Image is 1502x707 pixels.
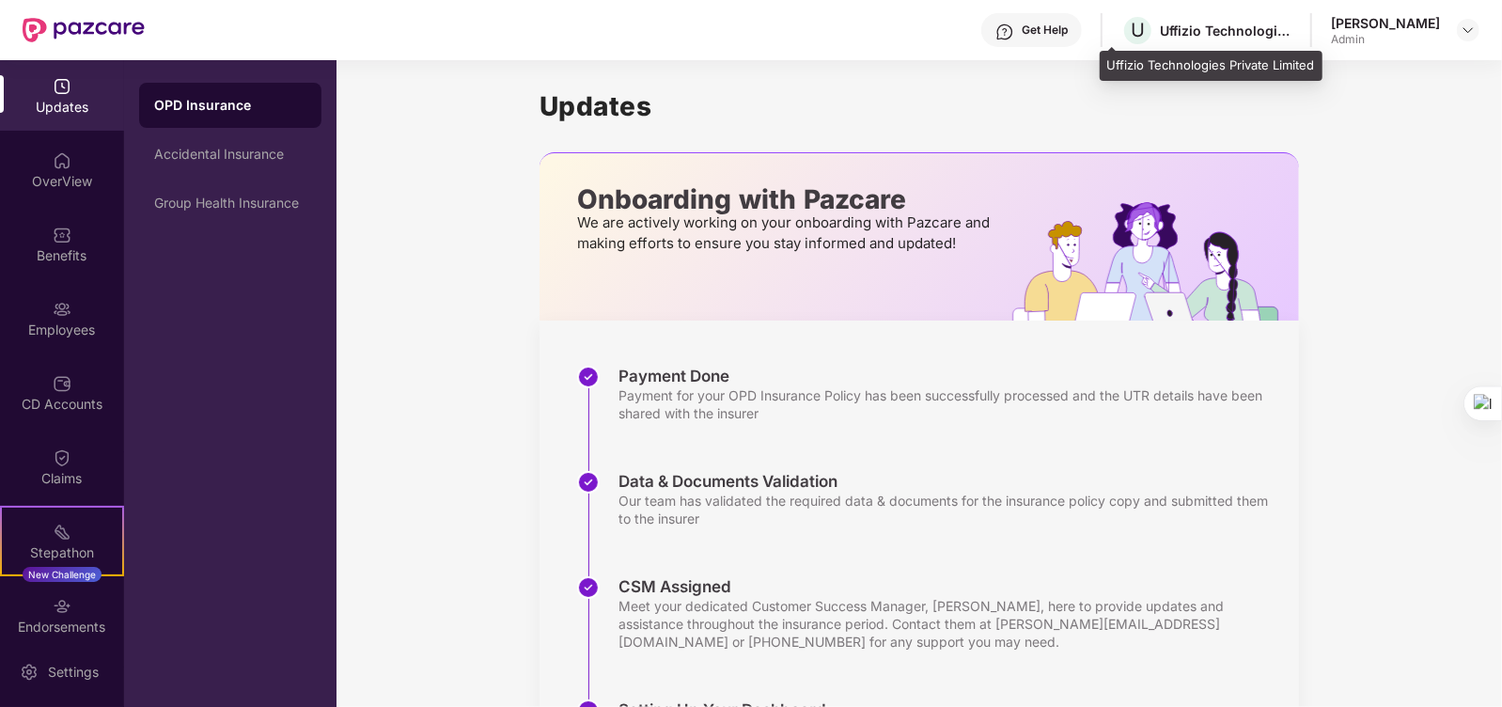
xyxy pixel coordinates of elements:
[53,300,71,319] img: svg+xml;base64,PHN2ZyBpZD0iRW1wbG95ZWVzIiB4bWxucz0iaHR0cDovL3d3dy53My5vcmcvMjAwMC9zdmciIHdpZHRoPS...
[577,471,600,494] img: svg+xml;base64,PHN2ZyBpZD0iU3RlcC1Eb25lLTMyeDMyIiB4bWxucz0iaHR0cDovL3d3dy53My5vcmcvMjAwMC9zdmciIH...
[1012,202,1299,321] img: hrOnboarding
[53,77,71,96] img: svg+xml;base64,PHN2ZyBpZD0iVXBkYXRlZCIgeG1sbnM9Imh0dHA6Ly93d3cudzMub3JnLzIwMDAvc3ZnIiB3aWR0aD0iMj...
[23,18,145,42] img: New Pazcare Logo
[20,663,39,682] img: svg+xml;base64,PHN2ZyBpZD0iU2V0dGluZy0yMHgyMCIgeG1sbnM9Imh0dHA6Ly93d3cudzMub3JnLzIwMDAvc3ZnIiB3aW...
[2,543,122,562] div: Stepathon
[154,96,306,115] div: OPD Insurance
[618,576,1280,597] div: CSM Assigned
[618,597,1280,651] div: Meet your dedicated Customer Success Manager, [PERSON_NAME], here to provide updates and assistan...
[995,23,1014,41] img: svg+xml;base64,PHN2ZyBpZD0iSGVscC0zMngzMiIgeG1sbnM9Imh0dHA6Ly93d3cudzMub3JnLzIwMDAvc3ZnIiB3aWR0aD...
[577,576,600,599] img: svg+xml;base64,PHN2ZyBpZD0iU3RlcC1Eb25lLTMyeDMyIiB4bWxucz0iaHR0cDovL3d3dy53My5vcmcvMjAwMC9zdmciIH...
[53,151,71,170] img: svg+xml;base64,PHN2ZyBpZD0iSG9tZSIgeG1sbnM9Imh0dHA6Ly93d3cudzMub3JnLzIwMDAvc3ZnIiB3aWR0aD0iMjAiIG...
[1131,19,1145,41] span: U
[1100,51,1322,81] div: Uffizio Technologies Private Limited
[577,366,600,388] img: svg+xml;base64,PHN2ZyBpZD0iU3RlcC1Eb25lLTMyeDMyIiB4bWxucz0iaHR0cDovL3d3dy53My5vcmcvMjAwMC9zdmciIH...
[1160,22,1291,39] div: Uffizio Technologies Private Limited
[154,196,306,211] div: Group Health Insurance
[1461,23,1476,38] img: svg+xml;base64,PHN2ZyBpZD0iRHJvcGRvd24tMzJ4MzIiIHhtbG5zPSJodHRwOi8vd3d3LnczLm9yZy8yMDAwL3N2ZyIgd2...
[1022,23,1068,38] div: Get Help
[618,366,1280,386] div: Payment Done
[154,147,306,162] div: Accidental Insurance
[618,386,1280,422] div: Payment for your OPD Insurance Policy has been successfully processed and the UTR details have be...
[618,471,1280,492] div: Data & Documents Validation
[577,212,995,254] p: We are actively working on your onboarding with Pazcare and making efforts to ensure you stay inf...
[53,597,71,616] img: svg+xml;base64,PHN2ZyBpZD0iRW5kb3JzZW1lbnRzIiB4bWxucz0iaHR0cDovL3d3dy53My5vcmcvMjAwMC9zdmciIHdpZH...
[53,374,71,393] img: svg+xml;base64,PHN2ZyBpZD0iQ0RfQWNjb3VudHMiIGRhdGEtbmFtZT0iQ0QgQWNjb3VudHMiIHhtbG5zPSJodHRwOi8vd3...
[540,90,1299,122] h1: Updates
[42,663,104,682] div: Settings
[53,448,71,467] img: svg+xml;base64,PHN2ZyBpZD0iQ2xhaW0iIHhtbG5zPSJodHRwOi8vd3d3LnczLm9yZy8yMDAwL3N2ZyIgd2lkdGg9IjIwIi...
[53,523,71,542] img: svg+xml;base64,PHN2ZyB4bWxucz0iaHR0cDovL3d3dy53My5vcmcvMjAwMC9zdmciIHdpZHRoPSIyMSIgaGVpZ2h0PSIyMC...
[1331,32,1440,47] div: Admin
[577,191,995,208] p: Onboarding with Pazcare
[618,492,1280,527] div: Our team has validated the required data & documents for the insurance policy copy and submitted ...
[53,226,71,244] img: svg+xml;base64,PHN2ZyBpZD0iQmVuZWZpdHMiIHhtbG5zPSJodHRwOi8vd3d3LnczLm9yZy8yMDAwL3N2ZyIgd2lkdGg9Ij...
[23,567,102,582] div: New Challenge
[1331,14,1440,32] div: [PERSON_NAME]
